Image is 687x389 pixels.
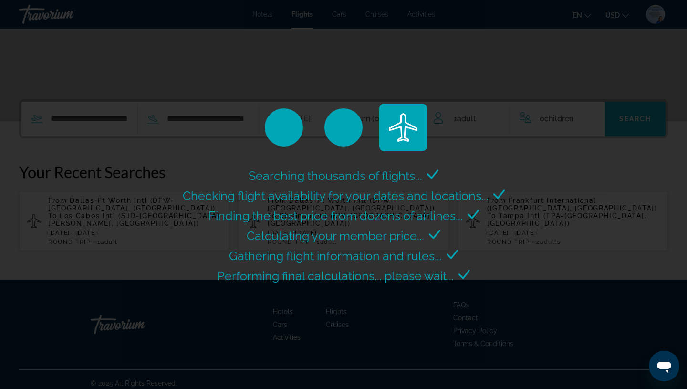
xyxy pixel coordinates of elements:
span: Calculating your member price... [247,229,424,243]
span: Checking flight availability for your dates and locations... [183,189,489,203]
span: Performing final calculations... please wait... [217,269,454,283]
span: Finding the best price from dozens of airlines... [208,209,463,223]
span: Gathering flight information and rules... [229,249,442,263]
iframe: Button to launch messaging window [649,351,679,381]
span: Searching thousands of flights... [249,168,422,183]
